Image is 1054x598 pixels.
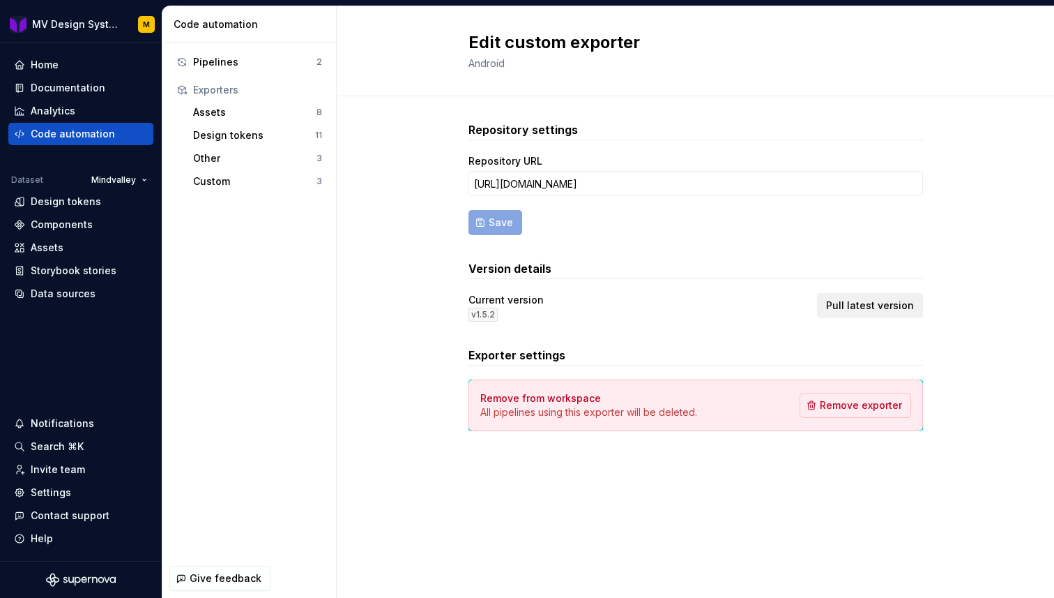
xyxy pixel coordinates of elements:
[820,398,902,412] span: Remove exporter
[31,127,115,141] div: Code automation
[315,130,322,141] div: 11
[193,55,316,69] div: Pipelines
[316,176,322,187] div: 3
[8,100,153,122] a: Analytics
[3,9,159,39] button: MV Design System MobileM
[32,17,121,31] div: MV Design System Mobile
[8,77,153,99] a: Documentation
[31,486,71,500] div: Settings
[31,287,96,301] div: Data sources
[8,458,153,481] a: Invite team
[826,299,914,313] span: Pull latest version
[31,58,59,72] div: Home
[31,532,53,546] div: Help
[190,571,261,585] span: Give feedback
[91,174,136,186] span: Mindvalley
[800,393,911,418] button: Remove exporter
[480,391,601,405] h4: Remove from workspace
[31,195,101,209] div: Design tokens
[8,190,153,213] a: Design tokens
[193,128,315,142] div: Design tokens
[171,51,328,73] button: Pipelines2
[31,440,84,454] div: Search ⌘K
[188,101,328,124] button: Assets8
[316,57,322,68] div: 2
[8,237,153,259] a: Assets
[31,463,85,477] div: Invite team
[169,566,270,591] button: Give feedback
[468,347,923,364] h3: Exporter settings
[31,81,105,95] div: Documentation
[8,481,153,504] a: Settings
[817,293,923,318] button: Pull latest version
[188,147,328,170] button: Other3
[468,293,544,307] div: Current version
[31,509,109,523] div: Contact support
[480,405,697,419] p: All pipelines using this exporter will be deleted.
[193,105,316,119] div: Assets
[8,123,153,145] a: Code automation
[316,107,322,118] div: 8
[31,417,94,431] div: Notifications
[31,264,116,278] div: Storybook stories
[193,174,316,188] div: Custom
[468,57,505,69] span: Android
[85,170,153,190] button: Mindvalley
[11,174,43,186] div: Dataset
[8,528,153,550] button: Help
[8,435,153,458] button: Search ⌘K
[188,124,328,147] button: Design tokens11
[193,151,316,165] div: Other
[468,31,906,54] h2: Edit custom exporter
[193,83,322,97] div: Exporters
[31,241,63,255] div: Assets
[31,104,75,118] div: Analytics
[8,504,153,527] button: Contact support
[143,19,150,30] div: M
[46,573,116,587] svg: Supernova Logo
[468,308,498,322] div: v 1.5.2
[316,153,322,164] div: 3
[8,260,153,282] a: Storybook stories
[10,16,26,33] img: b3ac2a31-7ea9-4fd1-9cb6-08b90a735998.png
[8,412,153,435] button: Notifications
[8,283,153,305] a: Data sources
[468,260,923,277] h3: Version details
[174,17,330,31] div: Code automation
[31,218,93,232] div: Components
[8,54,153,76] a: Home
[468,121,923,138] h3: Repository settings
[188,170,328,193] button: Custom3
[468,154,542,168] label: Repository URL
[8,214,153,236] a: Components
